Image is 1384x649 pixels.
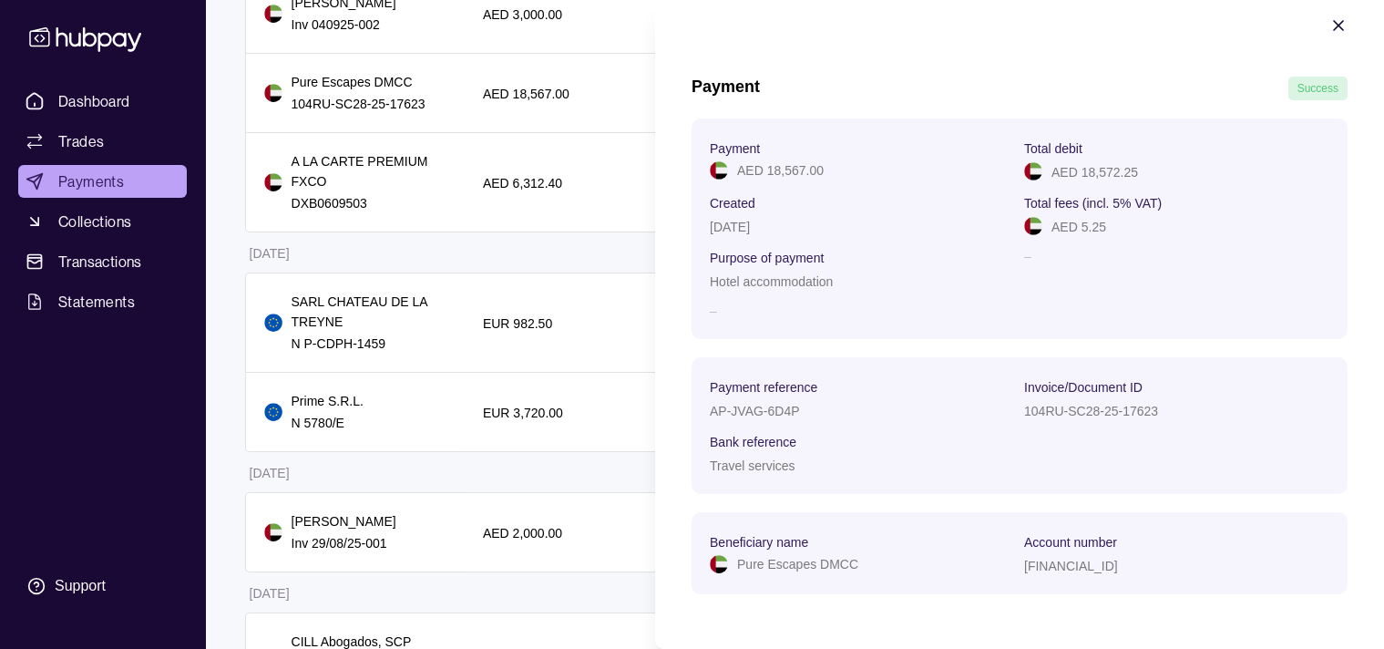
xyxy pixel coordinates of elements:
[710,251,824,265] p: Purpose of payment
[1024,380,1143,395] p: Invoice/Document ID
[710,555,728,573] img: ae
[1297,82,1338,95] span: Success
[710,161,728,180] img: ae
[1024,535,1117,550] p: Account number
[710,458,795,473] p: Travel services
[710,404,800,418] p: AP-JVAG-6D4P
[710,435,796,449] p: Bank reference
[710,141,760,156] p: Payment
[1024,559,1118,573] p: [FINANCIAL_ID]
[1051,165,1138,180] p: AED 18,572.25
[710,220,750,234] p: [DATE]
[710,301,1015,321] p: –
[1024,162,1042,180] img: ae
[1024,404,1158,418] p: 104RU-SC28-25-17623
[710,196,755,211] p: Created
[710,535,808,550] p: Beneficiary name
[710,274,833,289] p: Hotel accommodation
[710,380,817,395] p: Payment reference
[1024,141,1082,156] p: Total debit
[1024,217,1042,235] img: ae
[692,77,760,100] h1: Payment
[1024,246,1329,292] p: –
[737,554,858,574] p: Pure Escapes DMCC
[1051,220,1106,234] p: AED 5.25
[1024,196,1162,211] p: Total fees (incl. 5% VAT)
[737,160,824,180] p: AED 18,567.00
